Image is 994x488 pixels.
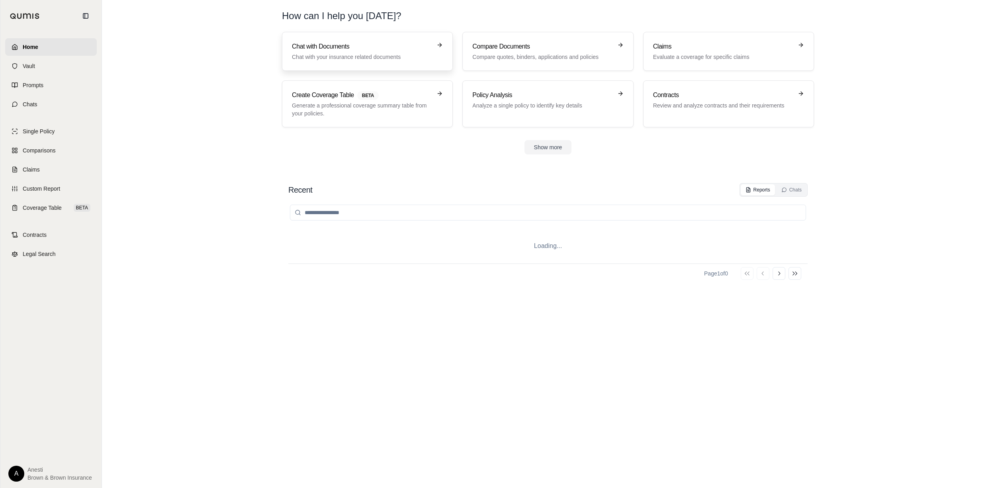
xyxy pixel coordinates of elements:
a: Contracts [5,226,97,244]
a: Chat with DocumentsChat with your insurance related documents [282,32,453,71]
span: BETA [74,204,90,212]
span: BETA [357,91,379,100]
p: Evaluate a coverage for specific claims [653,53,793,61]
h3: Claims [653,42,793,51]
a: Coverage TableBETA [5,199,97,217]
span: Chats [23,100,37,108]
span: Custom Report [23,185,60,193]
span: Home [23,43,38,51]
a: Vault [5,57,97,75]
a: Comparisons [5,142,97,159]
a: Create Coverage TableBETAGenerate a professional coverage summary table from your policies. [282,80,453,127]
div: Loading... [288,228,808,264]
a: Compare DocumentsCompare quotes, binders, applications and policies [462,32,633,71]
a: Single Policy [5,123,97,140]
a: Claims [5,161,97,178]
button: Chats [777,184,806,195]
p: Generate a professional coverage summary table from your policies. [292,102,432,117]
span: Contracts [23,231,47,239]
h3: Policy Analysis [472,90,612,100]
a: Custom Report [5,180,97,197]
span: Prompts [23,81,43,89]
span: Anesti [27,466,92,474]
a: Legal Search [5,245,97,263]
h3: Create Coverage Table [292,90,432,100]
a: Prompts [5,76,97,94]
span: Coverage Table [23,204,62,212]
a: ContractsReview and analyze contracts and their requirements [643,80,814,127]
h2: Recent [288,184,312,195]
span: Vault [23,62,35,70]
p: Chat with your insurance related documents [292,53,432,61]
p: Compare quotes, binders, applications and policies [472,53,612,61]
span: Comparisons [23,146,55,154]
div: Reports [745,187,770,193]
h3: Compare Documents [472,42,612,51]
h3: Chat with Documents [292,42,432,51]
span: Single Policy [23,127,55,135]
img: Qumis Logo [10,13,40,19]
h3: Contracts [653,90,793,100]
h1: How can I help you [DATE]? [282,10,814,22]
span: Brown & Brown Insurance [27,474,92,482]
button: Reports [741,184,775,195]
button: Show more [524,140,572,154]
div: A [8,466,24,482]
button: Collapse sidebar [79,10,92,22]
a: Home [5,38,97,56]
span: Legal Search [23,250,56,258]
p: Analyze a single policy to identify key details [472,102,612,109]
a: Chats [5,96,97,113]
a: ClaimsEvaluate a coverage for specific claims [643,32,814,71]
span: Claims [23,166,40,174]
p: Review and analyze contracts and their requirements [653,102,793,109]
a: Policy AnalysisAnalyze a single policy to identify key details [462,80,633,127]
div: Page 1 of 0 [704,269,728,277]
div: Chats [781,187,802,193]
